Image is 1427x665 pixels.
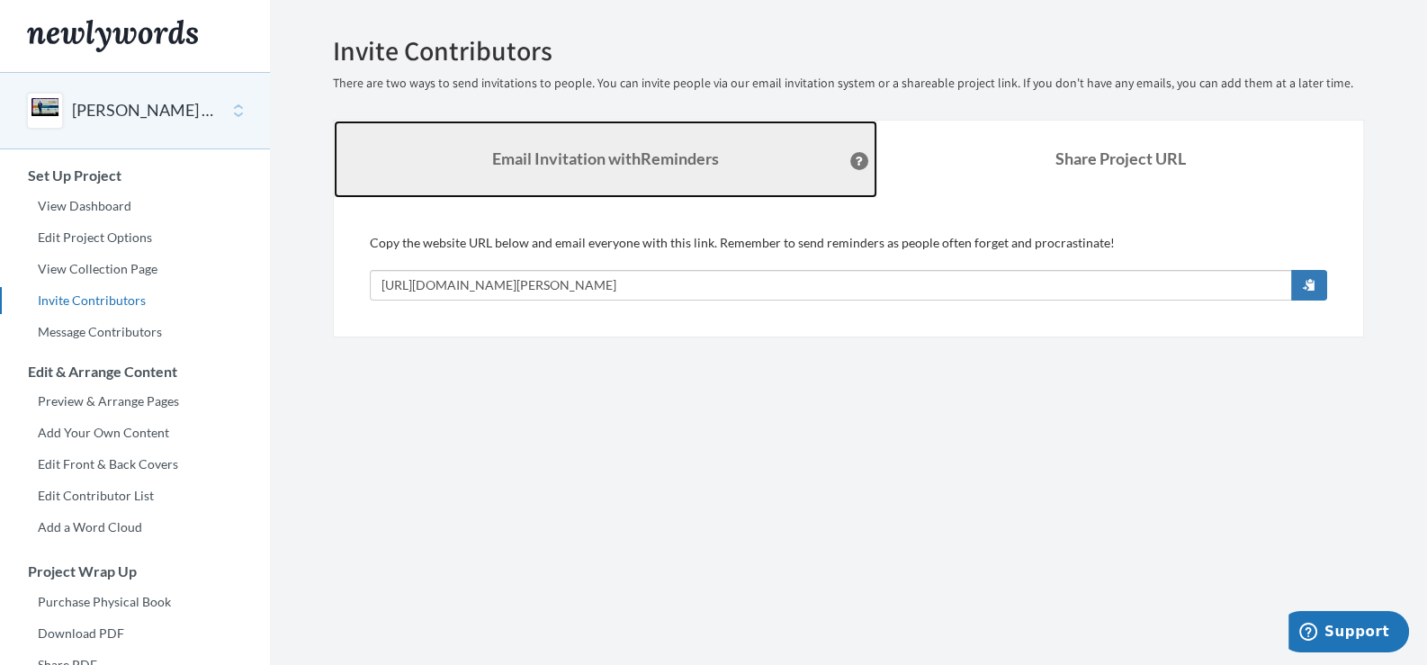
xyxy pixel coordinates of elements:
[27,20,198,52] img: Newlywords logo
[1,364,270,380] h3: Edit & Arrange Content
[1288,611,1409,656] iframe: Opens a widget where you can chat to one of our agents
[370,234,1327,301] div: Copy the website URL below and email everyone with this link. Remember to send reminders as peopl...
[333,75,1364,93] p: There are two ways to send invitations to people. You can invite people via our email invitation ...
[333,36,1364,66] h2: Invite Contributors
[72,99,218,122] button: [PERSON_NAME] Retirement
[1,563,270,580] h3: Project Wrap Up
[1055,148,1186,168] b: Share Project URL
[492,148,719,168] strong: Email Invitation with Reminders
[1,167,270,184] h3: Set Up Project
